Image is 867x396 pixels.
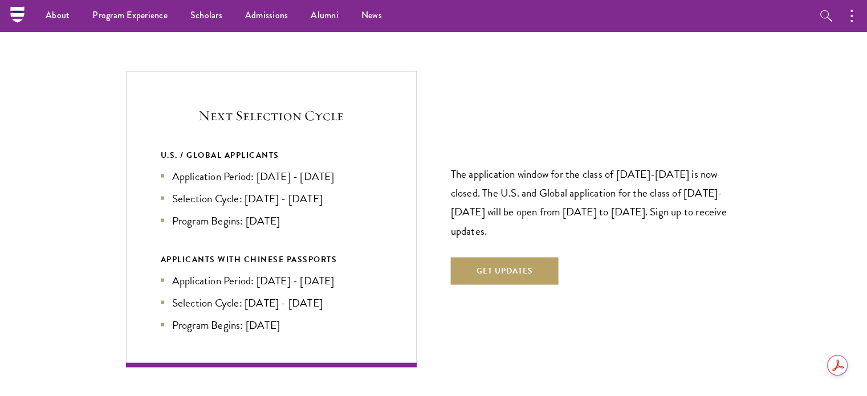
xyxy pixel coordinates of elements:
div: U.S. / GLOBAL APPLICANTS [161,148,382,162]
div: APPLICANTS WITH CHINESE PASSPORTS [161,252,382,267]
li: Application Period: [DATE] - [DATE] [161,168,382,185]
li: Application Period: [DATE] - [DATE] [161,272,382,289]
h5: Next Selection Cycle [161,106,382,125]
li: Program Begins: [DATE] [161,213,382,229]
li: Selection Cycle: [DATE] - [DATE] [161,190,382,207]
p: The application window for the class of [DATE]-[DATE] is now closed. The U.S. and Global applicat... [451,165,742,240]
li: Selection Cycle: [DATE] - [DATE] [161,295,382,311]
li: Program Begins: [DATE] [161,317,382,333]
button: Get Updates [451,258,559,285]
